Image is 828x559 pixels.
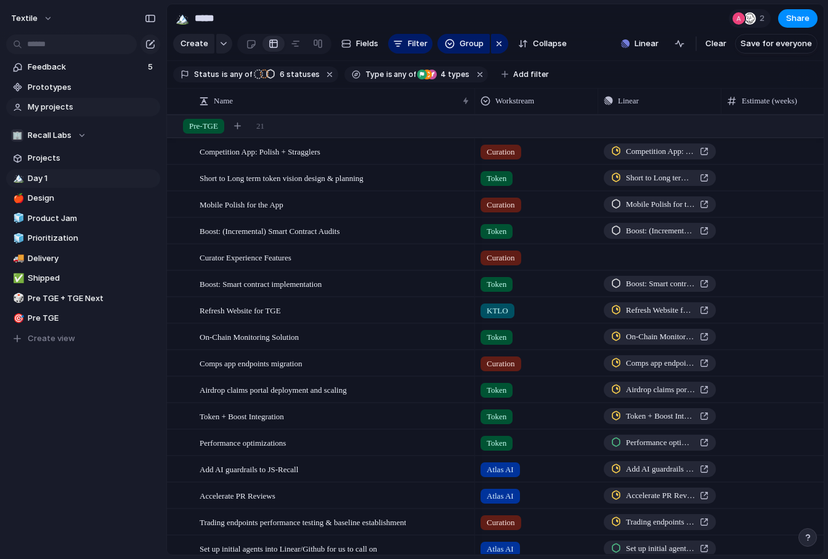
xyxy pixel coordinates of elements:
span: Pre-TGE [189,120,218,132]
span: 5 [148,61,155,73]
a: Airdrop claims portal deployment and scaling [604,382,716,398]
span: Competition App: Polish + Stragglers [200,144,320,158]
span: 2 [760,12,768,25]
button: Clear [700,34,731,54]
button: 4 types [417,68,472,81]
span: Token + Boost Integration [626,410,695,422]
span: Create [181,38,208,50]
a: Boost: Smart contract implementation [604,276,716,292]
span: 21 [256,120,264,132]
span: Performance optimizations [200,435,286,449]
span: Mobile Polish for the App [626,198,695,211]
span: Pre TGE + TGE Next [28,292,156,305]
div: 🎯 [13,312,22,326]
button: Collapse [513,34,572,54]
button: 🧊 [11,232,23,244]
a: Prototypes [6,78,160,97]
div: 🧊 [13,211,22,225]
span: Airdrop claims portal deployment and scaling [626,384,695,396]
button: isany of [384,68,419,81]
span: Share [786,12,810,25]
span: Add filter [513,69,549,80]
span: Linear [618,95,639,107]
span: statuses [276,69,320,80]
a: Comps app endpoints migration [604,355,716,371]
span: Add AI guardrails to JS-Recall [200,462,298,476]
span: Boost: (Incremental) Smart Contract Audits [200,223,339,238]
span: Delivery [28,252,156,265]
a: Mobile Polish for the App [604,196,716,212]
span: Add AI guardrails to JS-Recall [626,463,695,475]
a: 🎲Pre TGE + TGE Next [6,289,160,308]
a: Boost: (Incremental) Smart Contract Audits [604,223,716,239]
div: ✅ [13,271,22,286]
span: Refresh Website for TGE [626,304,695,316]
button: 🏔️ [172,9,192,28]
span: Trading endpoints performance testing & baseline establishment [626,516,695,528]
span: Fields [356,38,378,50]
button: 🧊 [11,212,23,225]
div: 🏢 [11,129,23,142]
a: Projects [6,149,160,167]
a: Set up initial agents into Linear/Github for us to call on [604,541,716,557]
span: Airdrop claims portal deployment and scaling [200,382,347,396]
a: 🏔️Day 1 [6,169,160,188]
span: types [437,69,469,80]
span: Comps app endpoints migration [626,357,695,369]
span: Curation [487,358,515,370]
a: Token + Boost Integration [604,408,716,424]
button: Filter [388,34,432,54]
span: KTLO [487,305,508,317]
span: Curation [487,199,515,211]
a: Performance optimizations [604,435,716,451]
button: 🎯 [11,312,23,324]
a: 🧊Product Jam [6,209,160,228]
span: Feedback [28,61,144,73]
span: Name [214,95,233,107]
a: 🍎Design [6,189,160,207]
span: Comps app endpoints migration [200,356,302,370]
button: Fields [336,34,383,54]
span: Collapse [533,38,567,50]
span: Curation [487,517,515,529]
span: 6 [276,70,286,79]
span: Competition App: Polish + Stragglers [626,145,695,158]
span: Linear [635,38,659,50]
button: ✅ [11,272,23,284]
span: Token [487,411,506,423]
span: Textile [11,12,38,25]
span: Accelerate PR Reviews [200,488,275,502]
span: Set up initial agents into Linear/Github for us to call on [626,542,695,555]
div: 🧊 [13,231,22,246]
span: any of [228,69,252,80]
span: Token + Boost Integration [200,409,284,423]
a: Accelerate PR Reviews [604,488,716,504]
span: Recall Labs [28,129,71,142]
span: any of [392,69,416,80]
button: Create view [6,329,160,348]
a: ✅Shipped [6,269,160,288]
button: 🏔️ [11,172,23,185]
span: Trading endpoints performance testing & baseline establishment [200,515,406,529]
span: Token [487,172,506,185]
span: Boost: Smart contract implementation [200,276,322,291]
span: On-Chain Monitoring Solution [200,329,299,344]
a: 🎯Pre TGE [6,309,160,328]
button: Create [173,34,214,54]
span: Workstream [495,95,534,107]
span: Projects [28,152,156,164]
button: Textile [6,9,59,28]
a: Trading endpoints performance testing & baseline establishment [604,514,716,530]
a: 🧊Prioritization [6,229,160,247]
a: My projects [6,98,160,116]
span: Token [487,278,506,291]
span: Token [487,384,506,396]
span: Prioritization [28,232,156,244]
span: Product Jam [28,212,156,225]
a: Competition App: Polish + Stragglers [604,143,716,159]
span: Short to Long term token vision design & planning [626,172,695,184]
